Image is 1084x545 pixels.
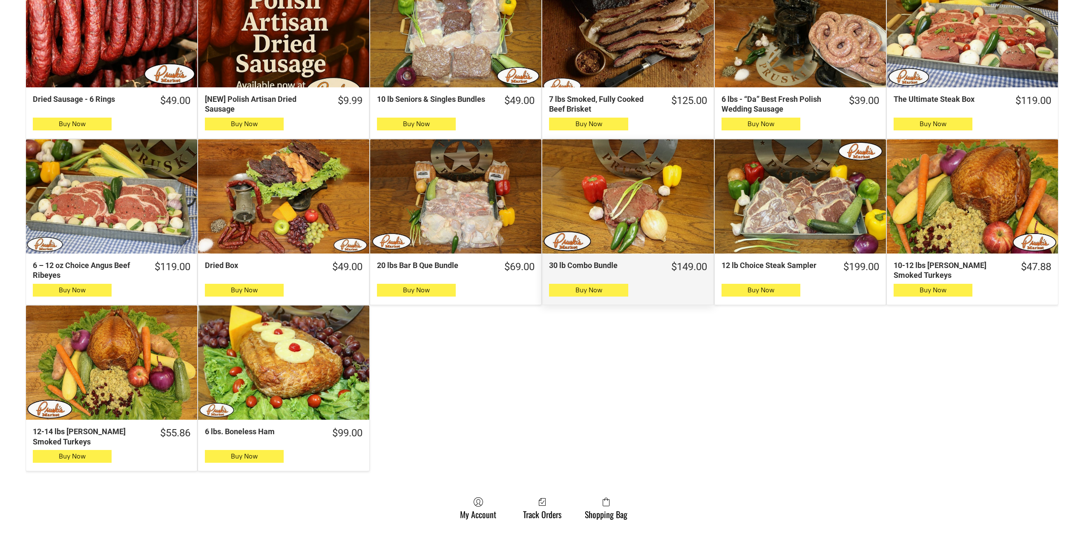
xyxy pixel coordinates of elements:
button: Buy Now [377,284,456,297]
div: 30 lb Combo Bundle [549,260,655,270]
a: $49.00Dried Sausage - 6 Rings [26,94,197,107]
div: Dried Sausage - 6 Rings [33,94,144,104]
span: Buy Now [920,286,946,294]
a: $119.00The Ultimate Steak Box [887,94,1058,107]
button: Buy Now [33,284,112,297]
span: Buy Now [575,286,602,294]
div: $119.00 [155,260,190,274]
a: Shopping Bag [581,497,632,519]
div: The Ultimate Steak Box [894,94,1000,104]
div: 6 lbs. Boneless Ham [205,427,316,436]
button: Buy Now [894,118,972,130]
button: Buy Now [205,450,284,463]
div: $9.99 [338,94,362,107]
div: Dried Box [205,260,316,270]
span: Buy Now [748,120,774,128]
a: My Account [456,497,500,519]
a: $125.007 lbs Smoked, Fully Cooked Beef Brisket [542,94,713,114]
div: $49.00 [160,94,190,107]
div: $119.00 [1015,94,1051,107]
a: 12 lb Choice Steak Sampler [715,139,886,254]
a: $49.0010 lb Seniors & Singles Bundles [370,94,541,107]
a: $55.8612-14 lbs [PERSON_NAME] Smoked Turkeys [26,427,197,447]
span: Buy Now [920,120,946,128]
div: 12 lb Choice Steak Sampler [722,260,828,270]
button: Buy Now [722,284,800,297]
button: Buy Now [549,118,628,130]
span: Buy Now [231,286,258,294]
div: 7 lbs Smoked, Fully Cooked Beef Brisket [549,94,655,114]
div: $47.88 [1021,260,1051,274]
button: Buy Now [33,118,112,130]
div: $99.00 [332,427,362,440]
div: $49.00 [332,260,362,274]
div: $199.00 [843,260,879,274]
a: $99.006 lbs. Boneless Ham [198,427,369,440]
a: 30 lb Combo Bundle [542,139,713,254]
a: 20 lbs Bar B Que Bundle [370,139,541,254]
div: 12-14 lbs [PERSON_NAME] Smoked Turkeys [33,427,144,447]
a: $69.0020 lbs Bar B Que Bundle [370,260,541,274]
a: $149.0030 lb Combo Bundle [542,260,713,274]
div: $125.00 [671,94,707,107]
span: Buy Now [231,452,258,460]
button: Buy Now [205,284,284,297]
div: 6 – 12 oz Choice Angus Beef Ribeyes [33,260,139,280]
span: Buy Now [748,286,774,294]
div: $55.86 [160,427,190,440]
div: [NEW] Polish Artisan Dried Sausage [205,94,322,114]
div: $39.00 [849,94,879,107]
button: Buy Now [722,118,800,130]
a: 12-14 lbs Pruski&#39;s Smoked Turkeys [26,306,197,420]
button: Buy Now [549,284,628,297]
div: 10-12 lbs [PERSON_NAME] Smoked Turkeys [894,260,1005,280]
button: Buy Now [377,118,456,130]
div: $49.00 [504,94,535,107]
span: Buy Now [59,120,86,128]
div: 6 lbs - “Da” Best Fresh Polish Wedding Sausage [722,94,833,114]
span: Buy Now [59,452,86,460]
button: Buy Now [33,450,112,463]
a: $119.006 – 12 oz Choice Angus Beef Ribeyes [26,260,197,280]
a: $49.00Dried Box [198,260,369,274]
span: Buy Now [403,286,430,294]
a: $47.8810-12 lbs [PERSON_NAME] Smoked Turkeys [887,260,1058,280]
a: $9.99[NEW] Polish Artisan Dried Sausage [198,94,369,114]
a: $39.006 lbs - “Da” Best Fresh Polish Wedding Sausage [715,94,886,114]
div: 10 lb Seniors & Singles Bundles [377,94,489,104]
span: Buy Now [59,286,86,294]
button: Buy Now [894,284,972,297]
a: 6 lbs. Boneless Ham [198,306,369,420]
div: $69.00 [504,260,535,274]
a: Dried Box [198,139,369,254]
div: 20 lbs Bar B Que Bundle [377,260,489,270]
a: 6 – 12 oz Choice Angus Beef Ribeyes [26,139,197,254]
span: Buy Now [403,120,430,128]
a: 10-12 lbs Pruski&#39;s Smoked Turkeys [887,139,1058,254]
a: $199.0012 lb Choice Steak Sampler [715,260,886,274]
span: Buy Now [575,120,602,128]
span: Buy Now [231,120,258,128]
button: Buy Now [205,118,284,130]
a: Track Orders [519,497,566,519]
div: $149.00 [671,260,707,274]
